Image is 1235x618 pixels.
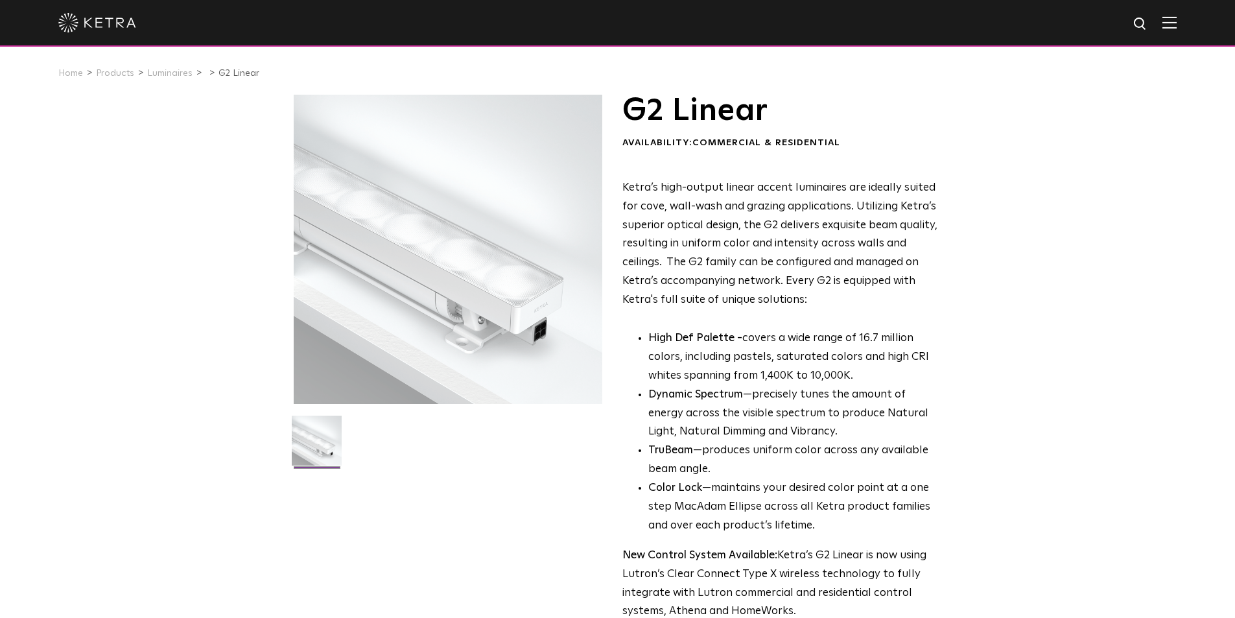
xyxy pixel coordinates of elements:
[692,138,840,147] span: Commercial & Residential
[96,69,134,78] a: Products
[1133,16,1149,32] img: search icon
[147,69,193,78] a: Luminaires
[648,389,743,400] strong: Dynamic Spectrum
[622,550,777,561] strong: New Control System Available:
[622,179,938,310] p: Ketra’s high-output linear accent luminaires are ideally suited for cove, wall-wash and grazing a...
[58,69,83,78] a: Home
[292,416,342,475] img: G2-Linear-2021-Web-Square
[648,445,693,456] strong: TruBeam
[648,482,702,493] strong: Color Lock
[218,69,259,78] a: G2 Linear
[648,442,938,479] li: —produces uniform color across any available beam angle.
[648,386,938,442] li: —precisely tunes the amount of energy across the visible spectrum to produce Natural Light, Natur...
[648,329,938,386] p: covers a wide range of 16.7 million colors, including pastels, saturated colors and high CRI whit...
[622,137,938,150] div: Availability:
[1162,16,1177,29] img: Hamburger%20Nav.svg
[648,479,938,536] li: —maintains your desired color point at a one step MacAdam Ellipse across all Ketra product famili...
[58,13,136,32] img: ketra-logo-2019-white
[622,95,938,127] h1: G2 Linear
[648,333,742,344] strong: High Def Palette -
